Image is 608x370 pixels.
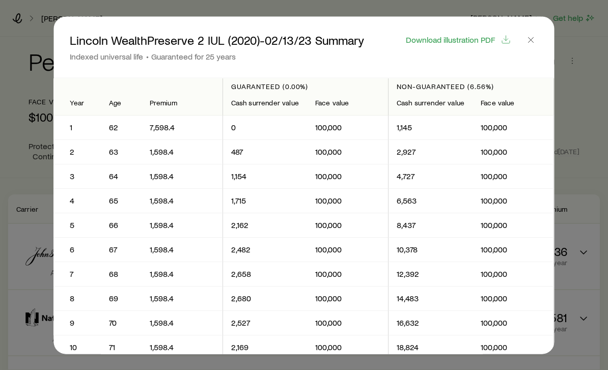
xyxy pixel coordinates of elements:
[397,293,464,303] p: 14,483
[109,244,133,254] p: 67
[481,195,546,206] p: 100,000
[150,171,214,181] p: 1,598.4
[231,269,299,279] p: 2,658
[315,171,380,181] p: 100,000
[109,220,133,230] p: 66
[406,35,495,43] span: Download illustration PDF
[481,269,546,279] p: 100,000
[150,293,214,303] p: 1,598.4
[70,293,85,303] p: 8
[150,147,214,157] p: 1,598.4
[315,195,380,206] p: 100,000
[109,99,133,107] div: Age
[231,244,299,254] p: 2,482
[481,171,546,181] p: 100,000
[150,269,214,279] p: 1,598.4
[481,244,546,254] p: 100,000
[397,82,545,90] p: Non-guaranteed (6.56%)
[109,318,133,328] p: 70
[397,220,464,230] p: 8,437
[315,99,380,107] div: Face value
[397,318,464,328] p: 16,632
[150,342,214,352] p: 1,598.4
[150,122,214,132] p: 7,598.4
[315,293,380,303] p: 100,000
[405,34,512,45] button: Download illustration PDF
[231,99,299,107] div: Cash surrender value
[397,342,464,352] p: 18,824
[231,195,299,206] p: 1,715
[231,220,299,230] p: 2,162
[109,122,133,132] p: 62
[397,269,464,279] p: 12,392
[70,195,85,206] p: 4
[109,293,133,303] p: 69
[481,122,546,132] p: 100,000
[109,342,133,352] p: 71
[70,122,85,132] p: 1
[150,220,214,230] p: 1,598.4
[109,171,133,181] p: 64
[109,269,133,279] p: 68
[70,342,85,352] p: 10
[70,51,364,61] p: Indexed universal life Guaranteed for 25 years
[315,318,380,328] p: 100,000
[231,171,299,181] p: 1,154
[231,122,299,132] p: 0
[231,293,299,303] p: 2,680
[397,99,464,107] div: Cash surrender value
[397,195,464,206] p: 6,563
[231,318,299,328] p: 2,527
[231,342,299,352] p: 2,169
[397,122,464,132] p: 1,145
[70,220,85,230] p: 5
[315,342,380,352] p: 100,000
[397,147,464,157] p: 2,927
[315,269,380,279] p: 100,000
[70,171,85,181] p: 3
[397,244,464,254] p: 10,378
[231,147,299,157] p: 487
[315,147,380,157] p: 100,000
[315,122,380,132] p: 100,000
[481,99,546,107] div: Face value
[70,99,85,107] div: Year
[150,195,214,206] p: 1,598.4
[397,171,464,181] p: 4,727
[481,220,546,230] p: 100,000
[70,318,85,328] p: 9
[150,318,214,328] p: 1,598.4
[315,220,380,230] p: 100,000
[481,342,546,352] p: 100,000
[315,244,380,254] p: 100,000
[109,147,133,157] p: 63
[70,147,85,157] p: 2
[109,195,133,206] p: 65
[70,269,85,279] p: 7
[150,244,214,254] p: 1,598.4
[481,293,546,303] p: 100,000
[481,318,546,328] p: 100,000
[481,147,546,157] p: 100,000
[70,33,364,47] p: Lincoln WealthPreserve 2 IUL (2020)-02/13/23 Summary
[231,82,380,90] p: Guaranteed (0.00%)
[150,99,214,107] div: Premium
[70,244,85,254] p: 6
